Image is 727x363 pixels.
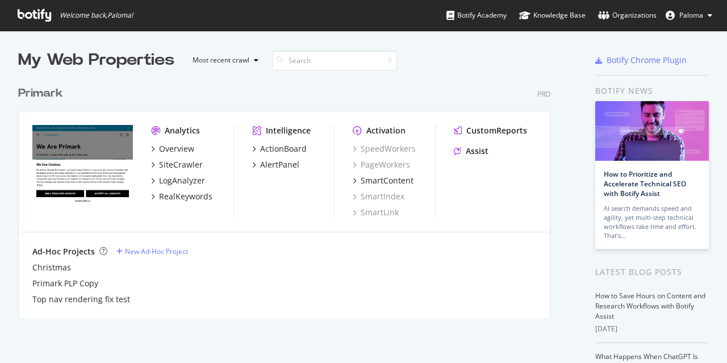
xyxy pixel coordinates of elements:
[151,159,203,170] a: SiteCrawler
[353,159,410,170] a: PageWorkers
[607,55,687,66] div: Botify Chrome Plugin
[353,175,413,186] a: SmartContent
[32,262,71,273] a: Christmas
[18,72,559,318] div: grid
[193,57,249,64] div: Most recent crawl
[353,143,416,155] a: SpeedWorkers
[353,207,399,218] a: SmartLink
[159,175,205,186] div: LogAnalyzer
[260,159,299,170] div: AlertPanel
[361,175,413,186] div: SmartContent
[466,125,527,136] div: CustomReports
[604,169,686,198] a: How to Prioritize and Accelerate Technical SEO with Botify Assist
[125,247,188,256] div: New Ad-Hoc Project
[260,143,307,155] div: ActionBoard
[18,85,63,102] div: Primark
[657,6,721,24] button: Paloma
[595,101,709,161] img: How to Prioritize and Accelerate Technical SEO with Botify Assist
[159,143,194,155] div: Overview
[18,85,68,102] a: Primark
[151,175,205,186] a: LogAnalyzer
[183,51,263,69] button: Most recent crawl
[159,159,203,170] div: SiteCrawler
[595,266,709,278] div: Latest Blog Posts
[366,125,406,136] div: Activation
[151,191,212,202] a: RealKeywords
[454,125,527,136] a: CustomReports
[116,247,188,256] a: New Ad-Hoc Project
[32,278,98,289] a: Primark PLP Copy
[595,324,709,334] div: [DATE]
[353,191,404,202] a: SmartIndex
[595,291,705,321] a: How to Save Hours on Content and Research Workflows with Botify Assist
[151,143,194,155] a: Overview
[537,89,550,99] div: Pro
[32,246,95,257] div: Ad-Hoc Projects
[32,125,133,206] img: www.primark.com
[18,49,174,72] div: My Web Properties
[252,143,307,155] a: ActionBoard
[446,10,507,21] div: Botify Academy
[604,204,700,240] div: AI search demands speed and agility, yet multi-step technical workflows take time and effort. Tha...
[60,11,133,20] span: Welcome back, Paloma !
[454,145,488,157] a: Assist
[598,10,657,21] div: Organizations
[266,125,311,136] div: Intelligence
[159,191,212,202] div: RealKeywords
[679,10,703,20] span: Paloma
[32,294,130,305] a: Top nav rendering fix test
[595,55,687,66] a: Botify Chrome Plugin
[252,159,299,170] a: AlertPanel
[595,85,709,97] div: Botify news
[519,10,586,21] div: Knowledge Base
[272,51,397,70] input: Search
[165,125,200,136] div: Analytics
[466,145,488,157] div: Assist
